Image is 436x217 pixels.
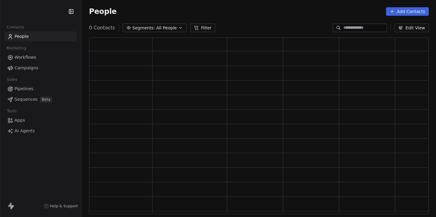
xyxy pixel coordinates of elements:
a: AI Agents [5,126,77,136]
button: Edit View [395,24,429,32]
span: Beta [40,97,52,103]
span: People [89,7,117,16]
span: 0 Contacts [89,24,115,31]
span: Workflows [15,54,36,61]
a: Apps [5,115,77,125]
span: All People [156,25,177,31]
span: Help & Support [50,204,78,209]
button: Filter [190,24,215,32]
span: Segments: [132,25,155,31]
a: SequencesBeta [5,94,77,104]
span: Pipelines [15,86,33,92]
a: Campaigns [5,63,77,73]
button: Add Contacts [386,7,429,16]
span: People [15,33,29,40]
a: People [5,31,77,41]
a: Pipelines [5,84,77,94]
span: Marketing [4,44,29,53]
span: Contacts [4,23,27,32]
span: AI Agents [15,128,35,134]
a: Help & Support [44,204,78,209]
span: Campaigns [15,65,38,71]
a: Workflows [5,52,77,62]
span: Sequences [15,96,38,103]
span: Tools [4,107,19,116]
span: Sales [4,75,20,84]
span: Apps [15,117,25,123]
